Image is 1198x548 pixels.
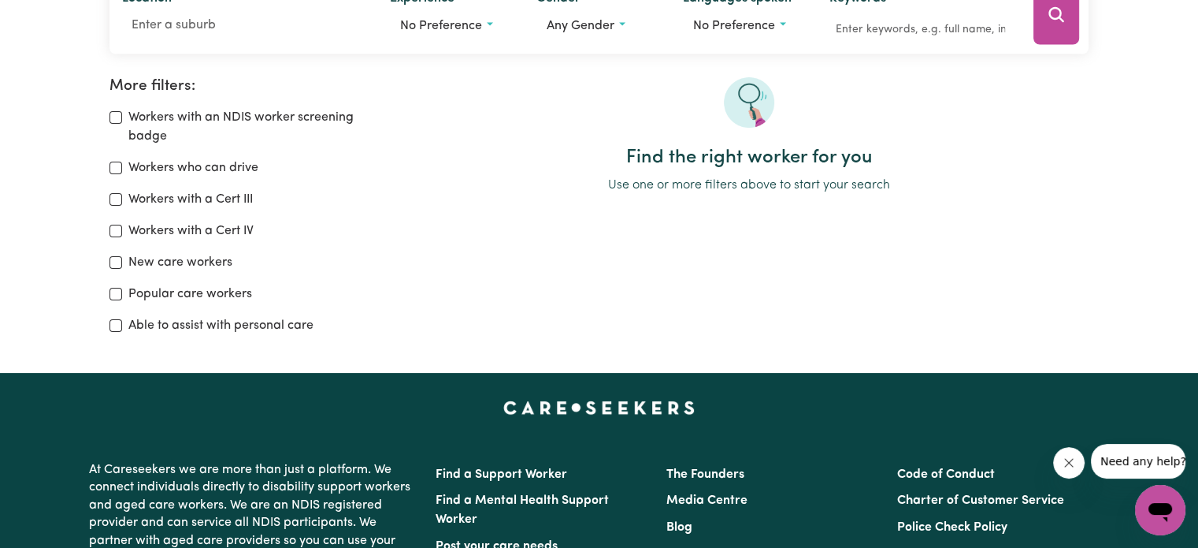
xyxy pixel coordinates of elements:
[9,11,95,24] span: Need any help?
[897,494,1064,507] a: Charter of Customer Service
[1135,485,1185,535] iframe: Button to launch messaging window
[109,77,390,95] h2: More filters:
[666,494,747,507] a: Media Centre
[1053,447,1085,479] iframe: Close message
[897,468,995,481] a: Code of Conduct
[829,17,1011,42] input: Enter keywords, e.g. full name, interests
[128,253,232,272] label: New care workers
[400,20,482,32] span: No preference
[128,108,390,146] label: Workers with an NDIS worker screening badge
[128,316,313,335] label: Able to assist with personal care
[128,222,254,240] label: Workers with a Cert IV
[693,20,775,32] span: No preference
[436,468,567,481] a: Find a Support Worker
[503,401,695,414] a: Careseekers home page
[536,11,658,41] button: Worker gender preference
[666,521,692,534] a: Blog
[390,11,511,41] button: Worker experience options
[409,147,1089,170] h2: Find the right worker for you
[547,20,614,32] span: Any gender
[122,11,365,39] input: Enter a suburb
[897,521,1007,534] a: Police Check Policy
[683,11,804,41] button: Worker language preferences
[666,468,744,481] a: The Founders
[128,285,252,304] label: Popular care workers
[409,176,1089,195] p: Use one or more filters above to start your search
[1091,444,1185,479] iframe: Message from company
[128,158,258,177] label: Workers who can drive
[436,494,609,526] a: Find a Mental Health Support Worker
[128,190,253,209] label: Workers with a Cert III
